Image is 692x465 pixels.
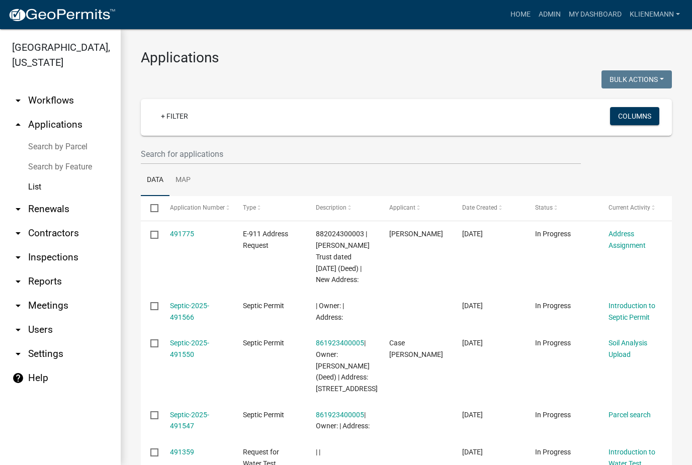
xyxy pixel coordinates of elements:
[535,448,571,456] span: In Progress
[462,302,483,310] span: 10/13/2025
[12,251,24,263] i: arrow_drop_down
[609,204,650,211] span: Current Activity
[535,339,571,347] span: In Progress
[169,164,197,197] a: Map
[506,5,535,24] a: Home
[535,5,565,24] a: Admin
[535,230,571,238] span: In Progress
[609,230,646,249] a: Address Assignment
[12,203,24,215] i: arrow_drop_down
[233,196,306,220] datatable-header-cell: Type
[316,339,378,393] span: 861923400005 | Owner: Ames, Steven R (Deed) | Address: 32031 Y AVE
[243,230,288,249] span: E-911 Address Request
[565,5,626,24] a: My Dashboard
[316,230,370,284] span: 882024300003 | Dean L. Bright Trust dated January 13, 2025 (Deed) | New Address:
[389,339,443,358] span: Case Burt
[601,70,672,88] button: Bulk Actions
[243,411,284,419] span: Septic Permit
[626,5,684,24] a: klienemann
[462,230,483,238] span: 10/13/2025
[12,119,24,131] i: arrow_drop_up
[12,372,24,384] i: help
[243,204,256,211] span: Type
[316,302,344,321] span: | Owner: | Address:
[535,411,571,419] span: In Progress
[316,204,347,211] span: Description
[526,196,598,220] datatable-header-cell: Status
[609,302,655,321] a: Introduction to Septic Permit
[380,196,453,220] datatable-header-cell: Applicant
[453,196,526,220] datatable-header-cell: Date Created
[535,302,571,310] span: In Progress
[306,196,379,220] datatable-header-cell: Description
[316,448,320,456] span: | |
[462,448,483,456] span: 10/12/2025
[316,339,364,347] a: 861923400005
[462,339,483,347] span: 10/13/2025
[12,95,24,107] i: arrow_drop_down
[12,348,24,360] i: arrow_drop_down
[462,411,483,419] span: 10/13/2025
[170,339,209,358] a: Septic-2025-491550
[170,411,209,430] a: Septic-2025-491547
[316,411,370,430] span: 861923400005 | Owner: | Address:
[609,411,651,419] a: Parcel search
[141,164,169,197] a: Data
[12,324,24,336] i: arrow_drop_down
[389,230,443,238] span: Lori Kohart
[170,204,225,211] span: Application Number
[170,302,209,321] a: Septic-2025-491566
[609,339,647,358] a: Soil Analysis Upload
[316,411,364,419] a: 861923400005
[243,339,284,347] span: Septic Permit
[160,196,233,220] datatable-header-cell: Application Number
[243,302,284,310] span: Septic Permit
[141,144,581,164] input: Search for applications
[141,196,160,220] datatable-header-cell: Select
[141,49,672,66] h3: Applications
[12,300,24,312] i: arrow_drop_down
[170,448,194,456] a: 491359
[170,230,194,238] a: 491775
[12,227,24,239] i: arrow_drop_down
[12,275,24,288] i: arrow_drop_down
[462,204,497,211] span: Date Created
[599,196,672,220] datatable-header-cell: Current Activity
[389,204,415,211] span: Applicant
[153,107,196,125] a: + Filter
[535,204,553,211] span: Status
[610,107,659,125] button: Columns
